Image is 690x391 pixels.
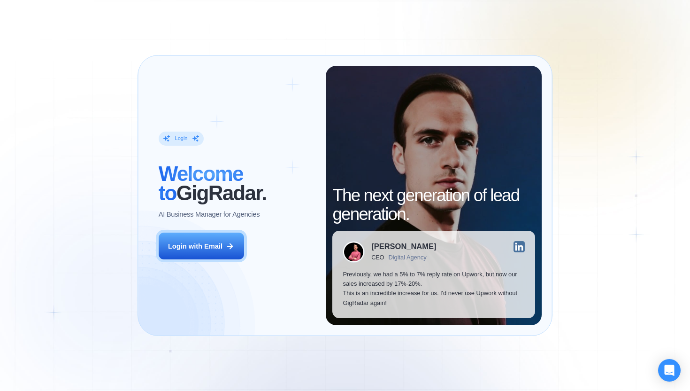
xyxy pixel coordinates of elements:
div: Login [175,135,188,142]
div: Digital Agency [389,254,427,261]
p: AI Business Manager for Agencies [159,210,260,219]
div: Login with Email [168,242,222,251]
p: Previously, we had a 5% to 7% reply rate on Upwork, but now our sales increased by 17%-20%. This ... [343,270,524,308]
div: CEO [371,254,384,261]
button: Login with Email [159,233,244,259]
h2: The next generation of lead generation. [332,186,535,224]
div: [PERSON_NAME] [371,243,436,251]
div: Open Intercom Messenger [658,359,681,382]
h2: ‍ GigRadar. [159,164,315,203]
span: Welcome to [159,162,243,204]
